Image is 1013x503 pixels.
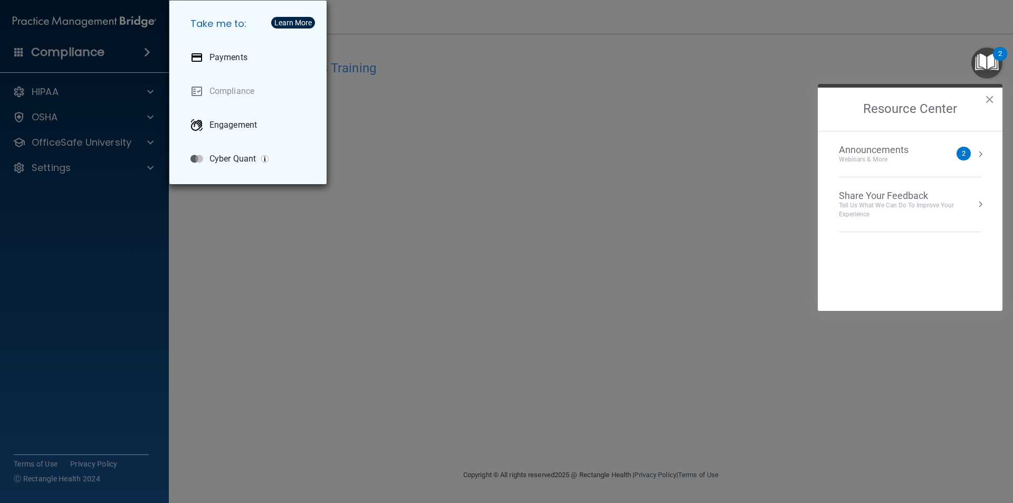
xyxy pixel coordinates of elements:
[182,110,318,140] a: Engagement
[985,91,995,108] button: Close
[274,19,312,26] div: Learn More
[839,144,930,156] div: Announcements
[998,54,1002,68] div: 2
[839,201,981,219] div: Tell Us What We Can Do to Improve Your Experience
[971,48,1002,79] button: Open Resource Center, 2 new notifications
[182,9,318,39] h5: Take me to:
[182,43,318,72] a: Payments
[209,120,257,130] p: Engagement
[182,77,318,106] a: Compliance
[818,84,1002,311] div: Resource Center
[182,144,318,174] a: Cyber Quant
[209,154,256,164] p: Cyber Quant
[209,52,247,63] p: Payments
[271,17,315,29] button: Learn More
[839,190,981,202] div: Share Your Feedback
[818,88,1002,131] h2: Resource Center
[839,155,930,164] div: Webinars & More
